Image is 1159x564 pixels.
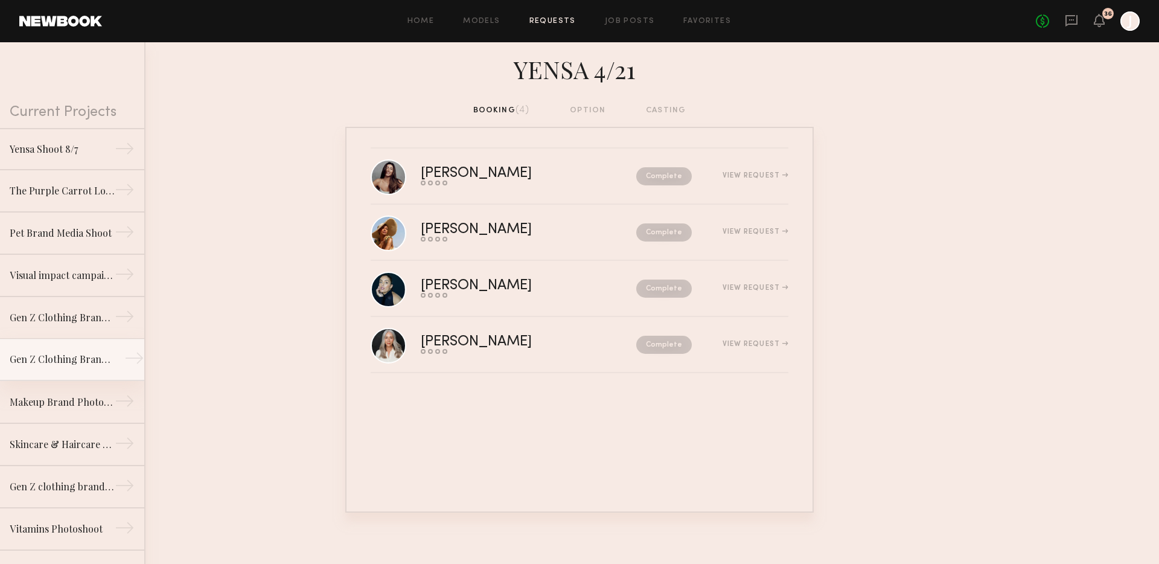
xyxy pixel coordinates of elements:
[1120,11,1140,31] a: J
[636,336,692,354] nb-request-status: Complete
[115,518,135,542] div: →
[371,149,788,205] a: [PERSON_NAME]CompleteView Request
[10,437,115,452] div: Skincare & Haircare Campaign Shoot
[115,264,135,289] div: →
[636,223,692,242] nb-request-status: Complete
[10,522,115,536] div: Vitamins Photoshoot
[10,352,115,367] div: Gen Z Clothing Brand Ecomm Shoot
[10,226,115,240] div: Pet Brand Media Shoot
[115,180,135,204] div: →
[636,167,692,185] nb-request-status: Complete
[115,391,135,415] div: →
[723,341,788,348] div: View Request
[1104,11,1112,18] div: 36
[683,18,731,25] a: Favorites
[10,268,115,283] div: Visual impact campaign
[463,18,500,25] a: Models
[371,317,788,373] a: [PERSON_NAME]CompleteView Request
[115,434,135,458] div: →
[115,139,135,163] div: →
[115,476,135,500] div: →
[421,223,584,237] div: [PERSON_NAME]
[421,279,584,293] div: [PERSON_NAME]
[10,184,115,198] div: The Purple Carrot Lofi Shoot
[636,280,692,298] nb-request-status: Complete
[371,205,788,261] a: [PERSON_NAME]CompleteView Request
[10,142,115,156] div: Yensa Shoot 8/7
[371,261,788,317] a: [PERSON_NAME]CompleteView Request
[10,479,115,494] div: Gen Z clothing brand photoshoot
[124,348,144,373] div: →
[10,310,115,325] div: Gen Z Clothing Brand Lifestyle Shoot
[345,52,814,85] div: YENSA 4/21
[115,222,135,246] div: →
[529,18,576,25] a: Requests
[407,18,435,25] a: Home
[10,395,115,409] div: Makeup Brand Photoshoot
[723,172,788,179] div: View Request
[115,307,135,331] div: →
[605,18,655,25] a: Job Posts
[421,167,584,181] div: [PERSON_NAME]
[723,284,788,292] div: View Request
[723,228,788,236] div: View Request
[421,335,584,349] div: [PERSON_NAME]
